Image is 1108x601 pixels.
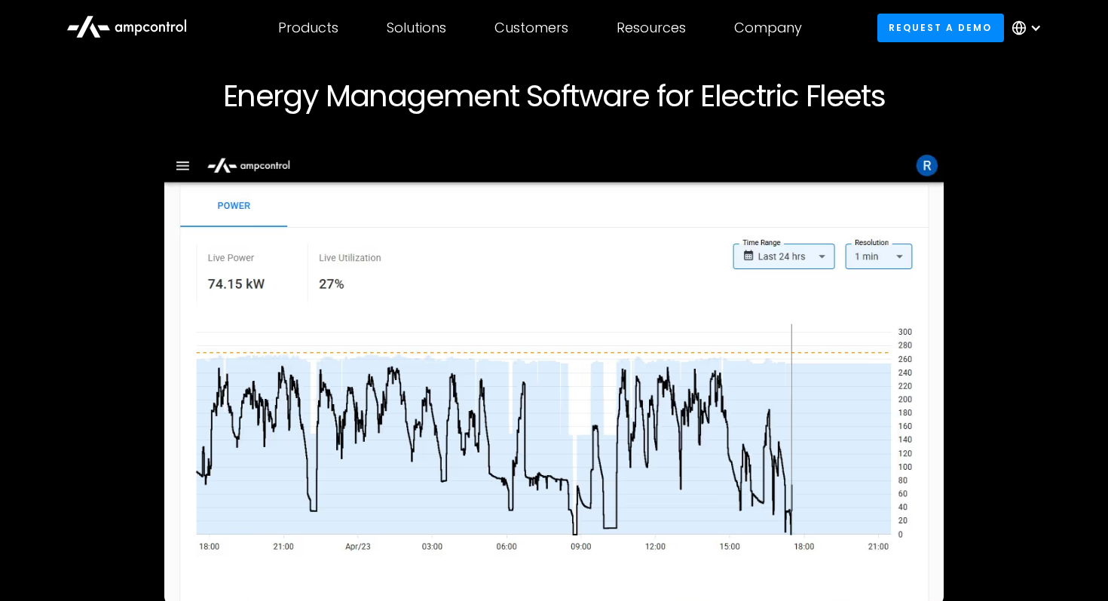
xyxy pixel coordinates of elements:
h1: Energy Management Software for Electric Fleets [96,78,1012,114]
div: Resources [617,20,686,36]
div: Company [734,20,802,36]
div: Products [278,20,338,36]
a: Request a demo [877,14,1004,41]
div: Customers [494,20,568,36]
div: Solutions [387,20,446,36]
